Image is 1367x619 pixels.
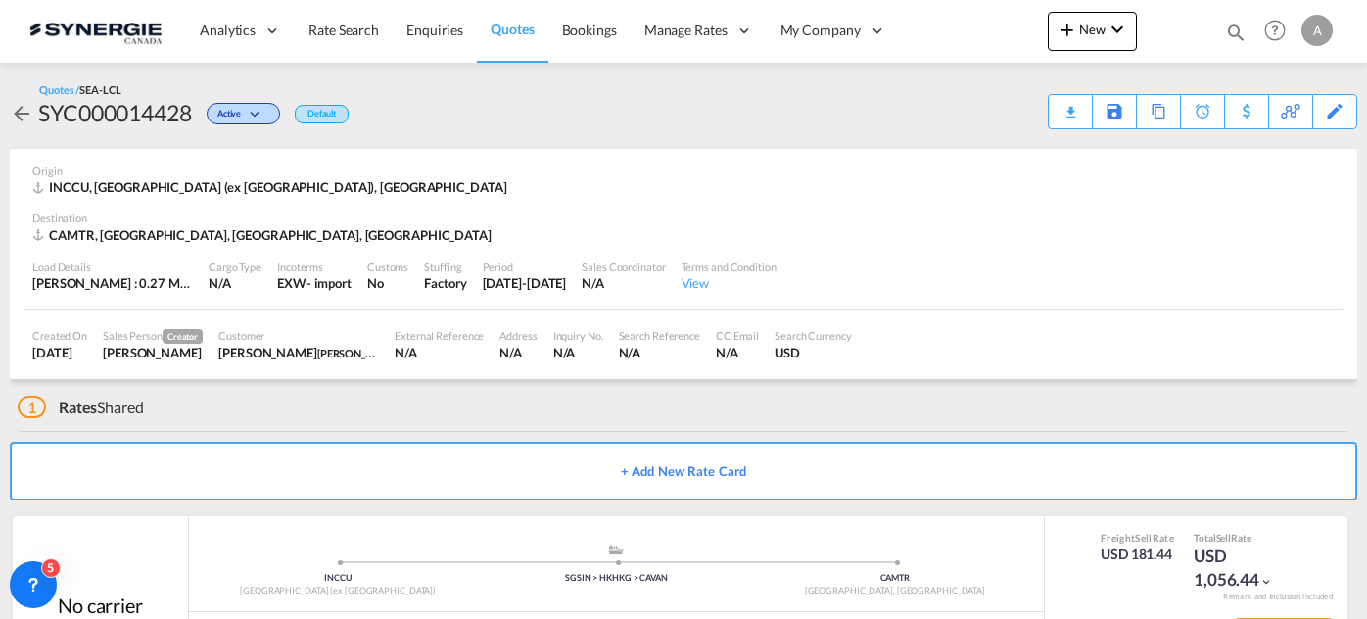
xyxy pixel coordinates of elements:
[395,344,484,361] div: N/A
[18,396,46,418] span: 1
[49,179,506,195] span: INCCU, [GEOGRAPHIC_DATA] (ex [GEOGRAPHIC_DATA]), [GEOGRAPHIC_DATA]
[499,328,537,343] div: Address
[209,260,261,274] div: Cargo Type
[207,103,280,124] div: Change Status Here
[424,260,466,274] div: Stuffing
[192,97,285,128] div: Change Status Here
[716,344,759,361] div: N/A
[218,344,379,361] div: ADAM LENETSKY
[103,344,203,361] div: Adriana Groposila
[477,572,755,585] div: SGSIN > HKHKG > CAVAN
[491,21,534,37] span: Quotes
[1101,531,1174,545] div: Freight Rate
[1208,592,1347,602] div: Remark and Inclusion included
[1225,22,1247,43] md-icon: icon-magnify
[32,274,193,292] div: [PERSON_NAME] : 0.27 MT | Volumetric Wt : 1.13 CBM | Chargeable Wt : 1.13 W/M
[367,260,408,274] div: Customs
[619,328,700,343] div: Search Reference
[682,260,777,274] div: Terms and Condition
[317,345,452,360] span: [PERSON_NAME] BEARINGS
[199,585,477,597] div: [GEOGRAPHIC_DATA] (ex [GEOGRAPHIC_DATA])
[217,108,246,126] span: Active
[1225,22,1247,51] div: icon-magnify
[1259,575,1273,589] md-icon: icon-chevron-down
[582,274,665,292] div: N/A
[682,274,777,292] div: View
[1101,545,1174,564] div: USD 181.44
[395,328,484,343] div: External Reference
[29,9,162,53] img: 1f56c880d42311ef80fc7dca854c8e59.png
[1258,14,1292,47] span: Help
[1059,98,1082,113] md-icon: icon-download
[209,274,261,292] div: N/A
[1301,15,1333,46] div: A
[32,260,193,274] div: Load Details
[553,344,603,361] div: N/A
[32,178,511,196] div: INCCU, Kolkata (ex Calcutta), Europe
[775,328,852,343] div: Search Currency
[199,572,477,585] div: INCCU
[246,110,269,120] md-icon: icon-chevron-down
[780,21,861,40] span: My Company
[295,105,349,123] div: Default
[604,545,628,554] md-icon: assets/icons/custom/ship-fill.svg
[619,344,700,361] div: N/A
[59,398,98,416] span: Rates
[277,260,352,274] div: Incoterms
[499,344,537,361] div: N/A
[644,21,728,40] span: Manage Rates
[58,592,143,619] div: No carrier
[553,328,603,343] div: Inquiry No.
[1194,545,1292,592] div: USD 1,056.44
[308,22,379,38] span: Rate Search
[32,344,87,361] div: 29 Aug 2025
[10,442,1357,500] button: + Add New Rate Card
[38,97,192,128] div: SYC000014428
[1059,95,1082,113] div: Quote PDF is not available at this time
[32,226,496,244] div: CAMTR, Montreal, QC, Americas
[1216,532,1232,544] span: Sell
[200,21,256,40] span: Analytics
[367,274,408,292] div: No
[1106,18,1129,41] md-icon: icon-chevron-down
[1194,531,1292,545] div: Total Rate
[756,585,1034,597] div: [GEOGRAPHIC_DATA], [GEOGRAPHIC_DATA]
[18,397,144,418] div: Shared
[406,22,463,38] span: Enquiries
[32,328,87,343] div: Created On
[1048,12,1137,51] button: icon-plus 400-fgNewicon-chevron-down
[1056,22,1129,37] span: New
[483,274,567,292] div: 14 Sep 2025
[1093,95,1136,128] div: Save As Template
[32,211,1335,225] div: Destination
[582,260,665,274] div: Sales Coordinator
[756,572,1034,585] div: CAMTR
[103,328,203,344] div: Sales Person
[562,22,617,38] span: Bookings
[1056,18,1079,41] md-icon: icon-plus 400-fg
[10,102,33,125] md-icon: icon-arrow-left
[1258,14,1301,49] div: Help
[32,164,1335,178] div: Origin
[483,260,567,274] div: Period
[218,328,379,343] div: Customer
[39,82,121,97] div: Quotes /SEA-LCL
[1135,532,1152,544] span: Sell
[775,344,852,361] div: USD
[163,329,203,344] span: Creator
[79,83,120,96] span: SEA-LCL
[306,274,352,292] div: - import
[424,274,466,292] div: Factory Stuffing
[10,97,38,128] div: icon-arrow-left
[716,328,759,343] div: CC Email
[277,274,306,292] div: EXW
